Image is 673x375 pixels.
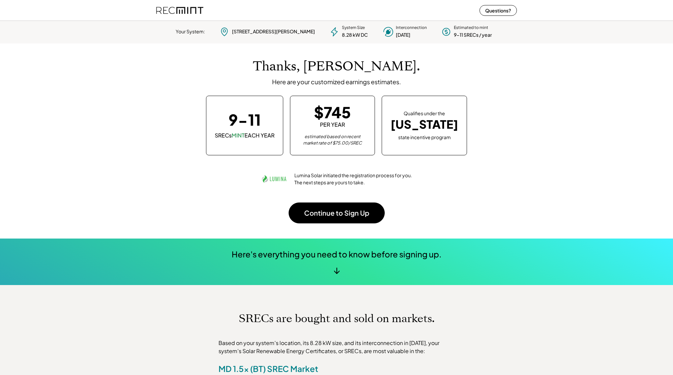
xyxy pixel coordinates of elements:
div: $745 [314,104,351,120]
div: System Size [342,25,365,31]
img: lumina.png [261,165,288,192]
div: Your System: [176,28,205,35]
div: Here's everything you need to know before signing up. [232,249,442,260]
div: PER YEAR [320,121,345,128]
div: [STREET_ADDRESS][PERSON_NAME] [232,28,315,35]
div: Lumina Solar initiated the registration process for you. The next steps are yours to take. [294,172,413,186]
div: Qualifies under the [404,110,445,117]
div: estimated based on recent market rate of $75.00/SREC [299,133,366,147]
div: [DATE] [396,32,410,38]
div: SRECs EACH YEAR [215,132,274,139]
div: 9-11 [229,112,261,127]
div: Here are your customized earnings estimates. [272,78,401,86]
div: 8.28 kW DC [342,32,368,38]
h1: SRECs are bought and sold on markets. [239,312,435,325]
h1: Thanks, [PERSON_NAME]. [253,59,420,74]
img: recmint-logotype%403x%20%281%29.jpeg [156,1,203,19]
div: 9-11 SRECs / year [454,32,492,38]
div: [US_STATE] [390,118,458,131]
div: MD 1.5x (BT) SREC Market [218,364,318,374]
div: Based on your system's location, its 8.28 kW size, and its interconnection in [DATE], your system... [218,339,455,355]
div: Estimated to mint [454,25,488,31]
div: ↓ [333,265,340,275]
div: Interconnection [396,25,427,31]
font: MINT [232,132,244,139]
button: Questions? [479,5,517,16]
button: Continue to Sign Up [289,202,385,223]
div: state incentive program [398,133,451,141]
